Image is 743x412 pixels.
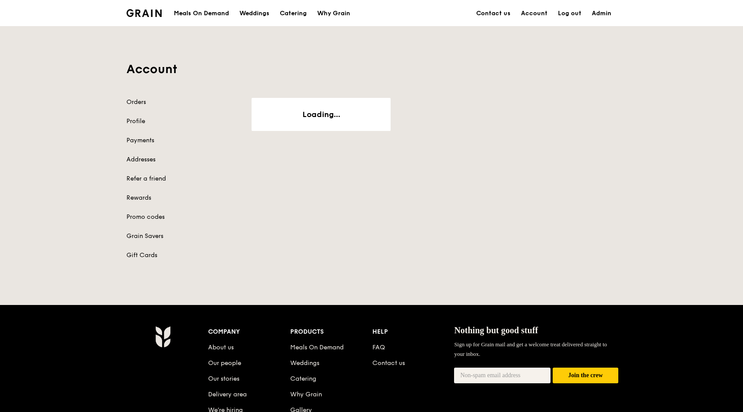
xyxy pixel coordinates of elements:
a: FAQ [372,344,385,351]
a: Weddings [290,359,319,367]
span: Nothing but good stuff [454,325,538,335]
a: Account [516,0,553,27]
a: Orders [126,98,241,107]
button: Join the crew [553,368,618,384]
a: Payments [126,136,241,145]
input: Non-spam email address [454,368,551,383]
a: Grain Savers [126,232,241,241]
a: Catering [275,0,312,27]
a: Rewards [126,194,241,202]
div: Why Grain [317,0,350,27]
a: Weddings [234,0,275,27]
a: About us [208,344,234,351]
div: Weddings [239,0,269,27]
a: Contact us [372,359,405,367]
div: Company [208,326,290,338]
div: Help [372,326,454,338]
div: Catering [280,0,307,27]
img: Grain [126,9,162,17]
a: Admin [587,0,617,27]
img: Grain [155,326,170,348]
a: Refer a friend [126,174,241,183]
a: Meals On Demand [290,344,344,351]
a: Why Grain [312,0,355,27]
div: Products [290,326,372,338]
a: Why Grain [290,391,322,398]
a: Gift Cards [126,251,241,260]
a: Profile [126,117,241,126]
a: Contact us [471,0,516,27]
a: Promo codes [126,213,241,221]
div: Loading... [255,108,387,121]
h1: Account [126,61,617,77]
div: Meals On Demand [174,0,229,27]
a: Our stories [208,375,239,382]
a: Addresses [126,155,241,164]
a: Catering [290,375,316,382]
a: Delivery area [208,391,247,398]
a: Log out [553,0,587,27]
a: Our people [208,359,241,367]
span: Sign up for Grain mail and get a welcome treat delivered straight to your inbox. [454,341,607,357]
